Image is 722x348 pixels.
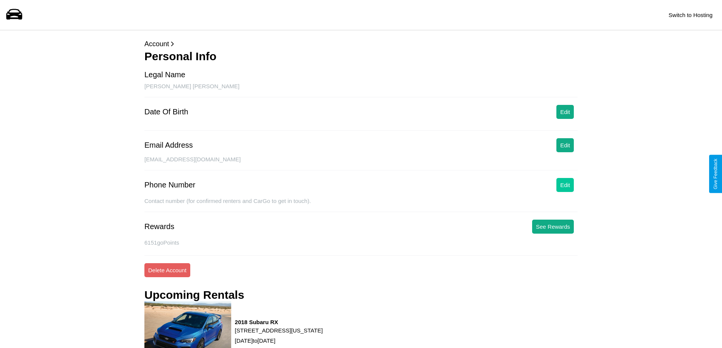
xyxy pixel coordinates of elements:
[144,237,578,248] p: 6151 goPoints
[144,263,190,277] button: Delete Account
[235,336,323,346] p: [DATE] to [DATE]
[144,181,196,189] div: Phone Number
[144,108,188,116] div: Date Of Birth
[556,178,574,192] button: Edit
[144,70,185,79] div: Legal Name
[144,50,578,63] h3: Personal Info
[556,138,574,152] button: Edit
[235,319,323,325] h3: 2018 Subaru RX
[235,325,323,336] p: [STREET_ADDRESS][US_STATE]
[556,105,574,119] button: Edit
[144,156,578,170] div: [EMAIL_ADDRESS][DOMAIN_NAME]
[144,222,174,231] div: Rewards
[532,220,574,234] button: See Rewards
[144,198,578,212] div: Contact number (for confirmed renters and CarGo to get in touch).
[713,159,718,189] div: Give Feedback
[144,38,578,50] p: Account
[144,141,193,150] div: Email Address
[144,289,244,301] h3: Upcoming Rentals
[665,8,716,22] button: Switch to Hosting
[144,83,578,97] div: [PERSON_NAME] [PERSON_NAME]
